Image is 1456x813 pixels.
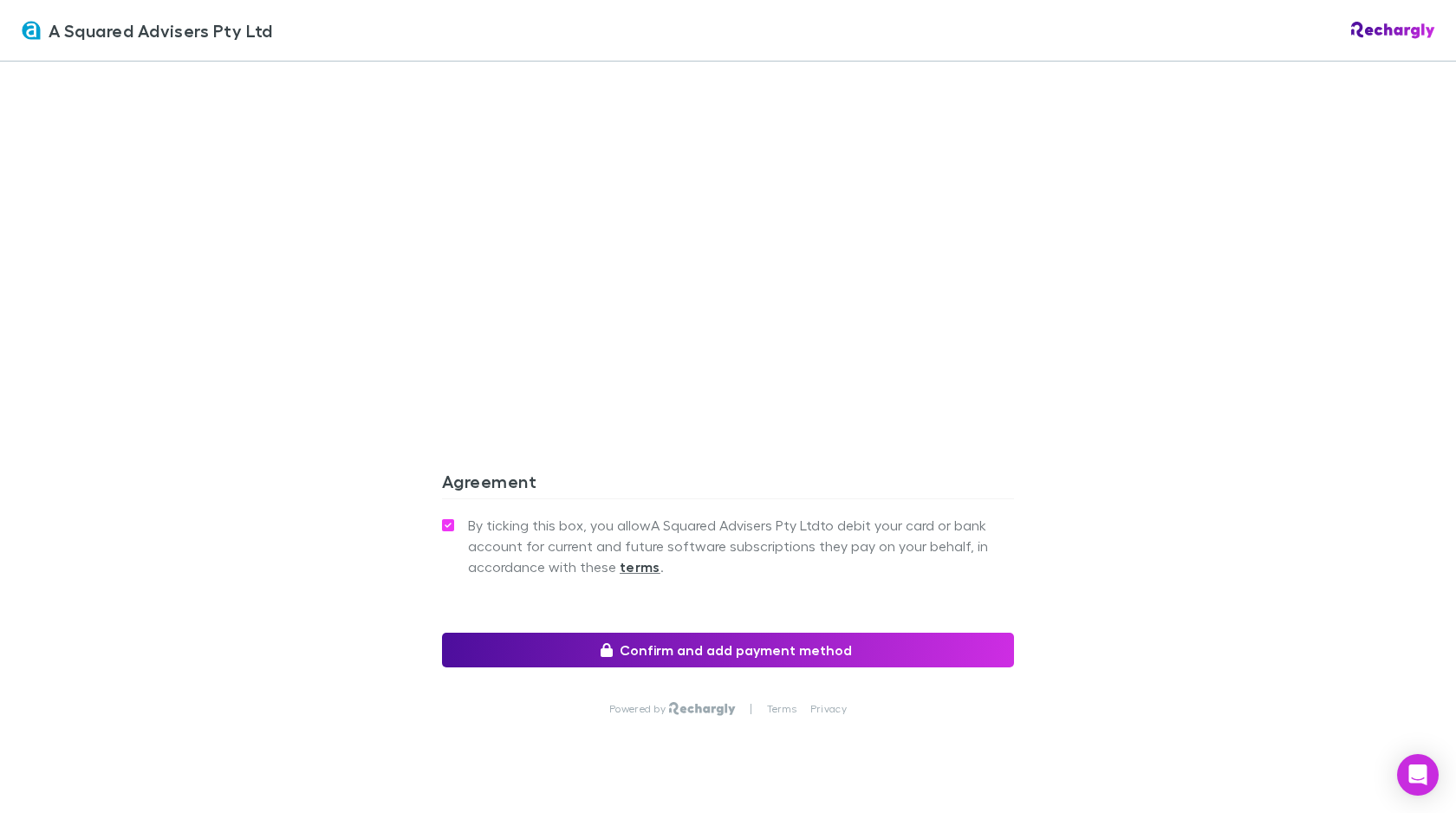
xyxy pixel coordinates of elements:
p: | [750,702,752,716]
div: Open Intercom Messenger [1397,754,1439,796]
img: A Squared Advisers Pty Ltd's Logo [21,20,42,41]
strong: terms [620,558,660,576]
button: Confirm and add payment method [442,633,1014,667]
a: Privacy [810,702,847,716]
h3: Agreement [442,471,1014,498]
span: By ticking this box, you allow A Squared Advisers Pty Ltd to debit your card or bank account for ... [468,515,1014,577]
span: A Squared Advisers Pty Ltd [49,17,273,43]
a: Terms [767,702,796,716]
p: Powered by [609,702,669,716]
img: Rechargly Logo [1351,22,1435,39]
img: Rechargly Logo [669,702,736,716]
